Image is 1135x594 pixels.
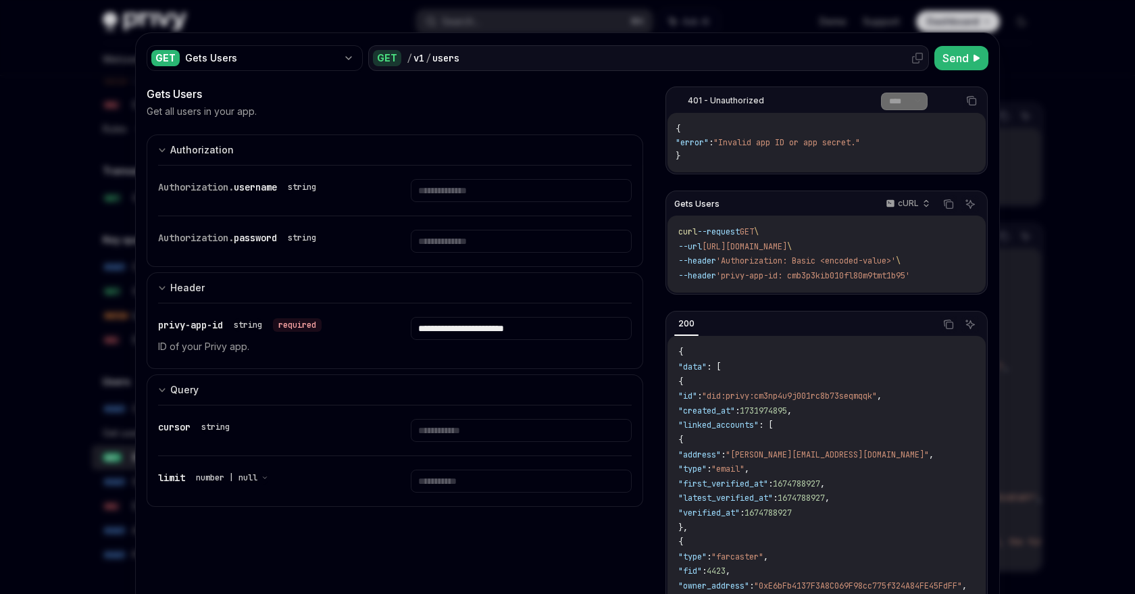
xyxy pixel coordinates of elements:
span: , [745,464,749,474]
div: GET [373,50,401,66]
span: : [721,449,726,460]
div: Authorization [170,142,234,158]
span: : [709,137,713,148]
span: "farcaster" [711,551,763,562]
span: , [763,551,768,562]
div: users [432,51,459,65]
span: } [676,151,680,162]
span: "did:privy:cm3np4u9j001rc8b73seqmqqk" [702,391,877,401]
span: "[PERSON_NAME][EMAIL_ADDRESS][DOMAIN_NAME]" [726,449,929,460]
span: "fid" [678,566,702,576]
div: privy-app-id [158,317,322,333]
span: : [ [707,362,721,372]
div: GET [151,50,180,66]
button: expand input section [147,272,643,303]
button: Copy the contents from the code block [940,316,957,333]
p: cURL [898,198,919,209]
button: GETGets Users [147,44,363,72]
span: : [740,508,745,518]
span: "data" [678,362,707,372]
div: Authorization.password [158,230,322,246]
span: { [678,347,683,357]
span: 1731974895 [740,405,787,416]
span: , [726,566,730,576]
span: { [678,435,683,445]
button: expand input section [147,134,643,165]
p: ID of your Privy app. [158,339,378,355]
span: { [678,537,683,547]
div: cursor [158,419,235,435]
span: , [825,493,830,503]
button: Ask AI [961,316,979,333]
button: expand input section [147,374,643,405]
span: \ [787,241,792,252]
button: number | null [196,471,268,485]
p: Get all users in your app. [147,105,257,118]
span: "latest_verified_at" [678,493,773,503]
span: }, [678,522,688,533]
span: , [877,391,882,401]
span: 4423 [707,566,726,576]
button: Copy the contents from the code block [963,92,980,109]
button: Copy the contents from the code block [940,195,957,213]
div: Header [170,280,205,296]
div: Query [170,382,199,398]
span: cursor [158,421,191,433]
div: 401 - Unauthorized [688,95,764,106]
span: Authorization. [158,181,234,193]
span: , [820,478,825,489]
span: { [678,376,683,387]
span: GET [740,226,754,237]
span: : [ [759,420,773,430]
span: , [787,405,792,416]
span: "type" [678,551,707,562]
span: 1674788927 [745,508,792,518]
button: Send [934,46,988,70]
span: 1674788927 [778,493,825,503]
span: Send [942,50,969,66]
div: Gets Users [185,51,338,65]
span: : [702,566,707,576]
span: : [749,580,754,591]
div: 200 [674,316,699,332]
span: Authorization. [158,232,234,244]
div: / [407,51,412,65]
div: v1 [413,51,424,65]
button: Ask AI [961,195,979,213]
span: : [697,391,702,401]
span: , [929,449,934,460]
span: privy-app-id [158,319,223,331]
span: number | null [196,472,257,483]
div: Gets Users [147,86,643,102]
span: --header [678,270,716,281]
span: { [676,124,680,134]
span: : [735,405,740,416]
span: \ [896,255,901,266]
span: "type" [678,464,707,474]
span: --url [678,241,702,252]
button: cURL [878,193,936,216]
span: username [234,181,277,193]
span: 1674788927 [773,478,820,489]
div: / [426,51,431,65]
div: required [273,318,322,332]
span: "owner_address" [678,580,749,591]
span: Gets Users [674,199,720,209]
span: --request [697,226,740,237]
span: "created_at" [678,405,735,416]
span: [URL][DOMAIN_NAME] [702,241,787,252]
span: : [768,478,773,489]
span: , [962,580,967,591]
span: curl [678,226,697,237]
span: password [234,232,277,244]
span: "first_verified_at" [678,478,768,489]
span: 'privy-app-id: cmb3p3kib010fl80m9tmt1b95' [716,270,910,281]
span: "email" [711,464,745,474]
span: : [707,464,711,474]
span: : [773,493,778,503]
span: "address" [678,449,721,460]
span: limit [158,472,185,484]
span: "0xE6bFb4137F3A8C069F98cc775f324A84FE45FdFF" [754,580,962,591]
div: Authorization.username [158,179,322,195]
span: \ [754,226,759,237]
